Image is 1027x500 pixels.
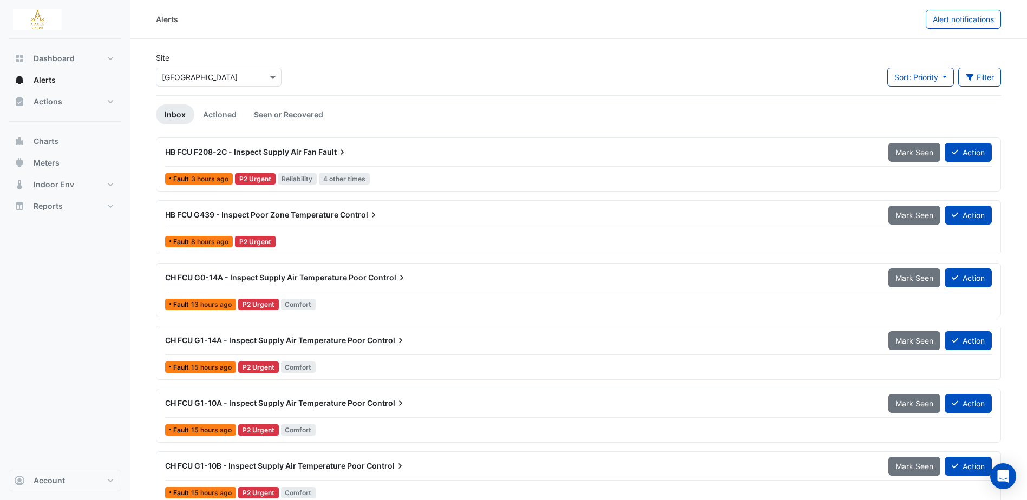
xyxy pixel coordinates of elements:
[367,398,406,409] span: Control
[156,52,169,63] label: Site
[887,68,954,87] button: Sort: Priority
[888,331,940,350] button: Mark Seen
[367,460,405,471] span: Control
[9,470,121,491] button: Account
[173,176,191,182] span: Fault
[173,239,191,245] span: Fault
[895,148,933,157] span: Mark Seen
[191,489,232,497] span: Sun 14-Sep-2025 19:15 IST
[281,424,316,436] span: Comfort
[235,236,276,247] div: P2 Urgent
[340,209,379,220] span: Control
[165,147,317,156] span: HB FCU F208-2C - Inspect Supply Air Fan
[34,201,63,212] span: Reports
[945,457,992,476] button: Action
[945,268,992,287] button: Action
[888,143,940,162] button: Mark Seen
[945,331,992,350] button: Action
[9,69,121,91] button: Alerts
[194,104,245,124] a: Actioned
[9,195,121,217] button: Reports
[278,173,317,185] span: Reliability
[9,152,121,174] button: Meters
[888,268,940,287] button: Mark Seen
[895,336,933,345] span: Mark Seen
[34,136,58,147] span: Charts
[945,394,992,413] button: Action
[895,273,933,282] span: Mark Seen
[238,361,279,373] div: P2 Urgent
[14,179,25,190] app-icon: Indoor Env
[933,15,994,24] span: Alert notifications
[165,335,365,345] span: CH FCU G1-14A - Inspect Supply Air Temperature Poor
[156,14,178,25] div: Alerts
[9,91,121,113] button: Actions
[191,175,228,183] span: Mon 15-Sep-2025 07:15 IST
[895,462,933,471] span: Mark Seen
[165,273,367,282] span: CH FCU G0-14A - Inspect Supply Air Temperature Poor
[34,96,62,107] span: Actions
[34,179,74,190] span: Indoor Env
[945,206,992,225] button: Action
[191,426,232,434] span: Sun 14-Sep-2025 19:15 IST
[9,174,121,195] button: Indoor Env
[14,136,25,147] app-icon: Charts
[34,53,75,64] span: Dashboard
[367,335,406,346] span: Control
[14,96,25,107] app-icon: Actions
[173,364,191,371] span: Fault
[13,9,62,30] img: Company Logo
[156,104,194,124] a: Inbox
[958,68,1002,87] button: Filter
[245,104,332,124] a: Seen or Recovered
[14,157,25,168] app-icon: Meters
[894,73,938,82] span: Sort: Priority
[165,210,338,219] span: HB FCU G439 - Inspect Poor Zone Temperature
[14,75,25,85] app-icon: Alerts
[281,299,316,310] span: Comfort
[281,361,316,373] span: Comfort
[14,53,25,64] app-icon: Dashboard
[888,394,940,413] button: Mark Seen
[235,173,276,185] div: P2 Urgent
[368,272,407,283] span: Control
[34,157,60,168] span: Meters
[990,463,1016,489] div: Open Intercom Messenger
[165,398,365,407] span: CH FCU G1-10A - Inspect Supply Air Temperature Poor
[895,210,933,220] span: Mark Seen
[281,487,316,498] span: Comfort
[238,299,279,310] div: P2 Urgent
[34,75,56,85] span: Alerts
[173,301,191,308] span: Fault
[888,457,940,476] button: Mark Seen
[318,147,348,157] span: Fault
[888,206,940,225] button: Mark Seen
[173,490,191,496] span: Fault
[191,300,232,308] span: Sun 14-Sep-2025 20:30 IST
[165,461,365,470] span: CH FCU G1-10B - Inspect Supply Air Temperature Poor
[319,173,370,185] span: 4 other times
[926,10,1001,29] button: Alert notifications
[9,130,121,152] button: Charts
[14,201,25,212] app-icon: Reports
[945,143,992,162] button: Action
[238,424,279,436] div: P2 Urgent
[34,475,65,486] span: Account
[238,487,279,498] div: P2 Urgent
[191,238,228,246] span: Mon 15-Sep-2025 01:45 IST
[173,427,191,433] span: Fault
[9,48,121,69] button: Dashboard
[895,399,933,408] span: Mark Seen
[191,363,232,371] span: Sun 14-Sep-2025 19:15 IST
